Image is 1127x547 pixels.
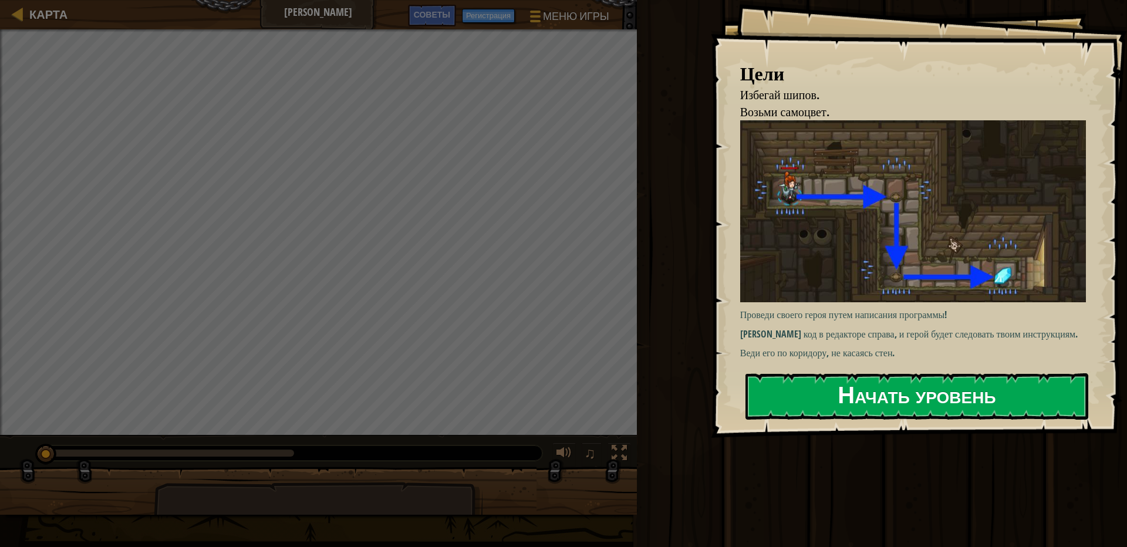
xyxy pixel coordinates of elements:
[740,346,1095,360] p: Веди его по коридору, не касаясь стен.
[740,327,1095,341] p: [PERSON_NAME] код в редакторе справа, и герой будет следовать твоим инструкциям.
[584,444,596,462] span: ♫
[745,373,1088,420] button: Начать уровень
[740,308,1095,322] p: Проведи своего героя путем написания программы!
[740,120,1095,302] img: Подземелья Китгарда
[552,443,576,467] button: Регулировать громкость
[726,104,1083,121] li: Возьми самоцвет.
[543,9,609,24] span: Меню игры
[740,104,829,120] span: Возьми самоцвет.
[726,87,1083,104] li: Избегай шипов.
[521,5,616,32] button: Меню игры
[414,9,450,20] span: Советы
[582,443,602,467] button: ♫
[740,60,1086,87] div: Цели
[462,9,515,23] button: Регистрация
[740,87,819,103] span: Избегай шипов.
[23,6,68,22] a: Карта
[608,443,631,467] button: Переключить полноэкранный режим
[29,6,68,22] span: Карта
